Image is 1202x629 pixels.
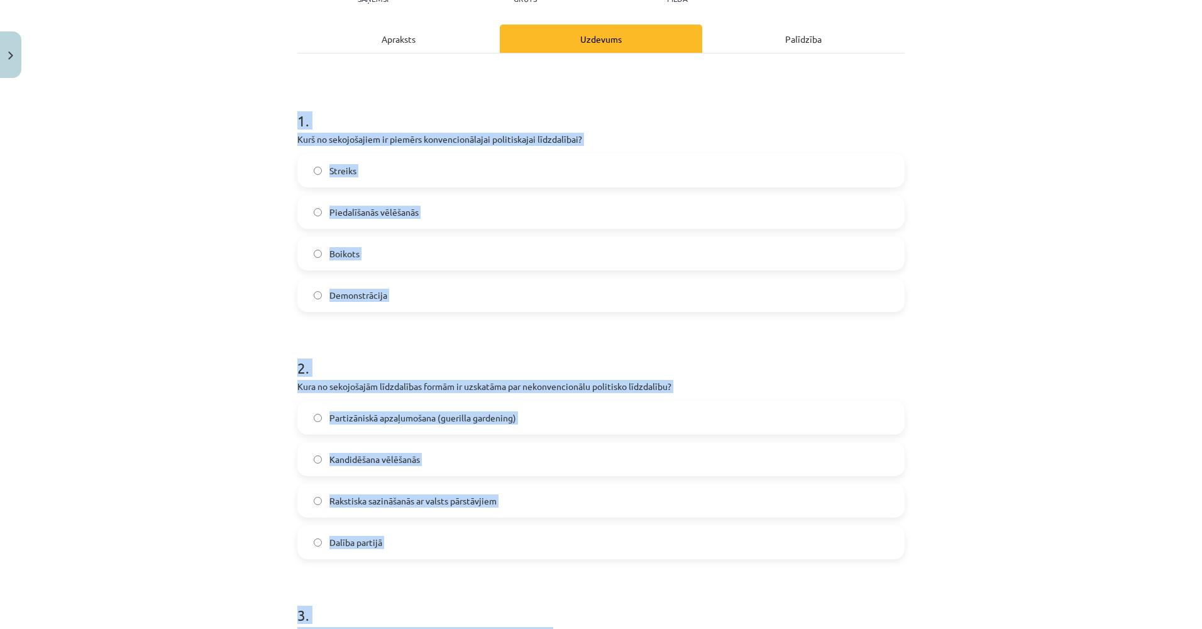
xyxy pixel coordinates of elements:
input: Dalība partijā [314,538,322,547]
input: Rakstiska sazināšanās ar valsts pārstāvjiem [314,497,322,505]
input: Boikots [314,250,322,258]
span: Piedalīšanās vēlēšanās [329,206,419,219]
h1: 3 . [297,584,905,623]
div: Apraksts [297,25,500,53]
div: Palīdzība [702,25,905,53]
p: Kurš no sekojošajiem ir piemērs konvencionālajai politiskajai līdzdalībai? [297,133,905,146]
input: Piedalīšanās vēlēšanās [314,208,322,216]
input: Partizāniskā apzaļumošana (guerilla gardening) [314,414,322,422]
h1: 2 . [297,337,905,376]
span: Dalība partijā [329,536,382,549]
span: Demonstrācija [329,289,387,302]
div: Uzdevums [500,25,702,53]
input: Streiks [314,167,322,175]
span: Partizāniskā apzaļumošana (guerilla gardening) [329,411,516,425]
span: Rakstiska sazināšanās ar valsts pārstāvjiem [329,494,497,508]
img: icon-close-lesson-0947bae3869378f0d4975bcd49f059093ad1ed9edebbc8119c70593378902aed.svg [8,52,13,60]
p: Kura no sekojošajām līdzdalības formām ir uzskatāma par nekonvencionālu politisko līdzdalību? [297,380,905,393]
input: Demonstrācija [314,291,322,299]
span: Boikots [329,247,360,260]
h1: 1 . [297,90,905,129]
span: Streiks [329,164,356,177]
span: Kandidēšana vēlēšanās [329,453,420,466]
input: Kandidēšana vēlēšanās [314,455,322,464]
